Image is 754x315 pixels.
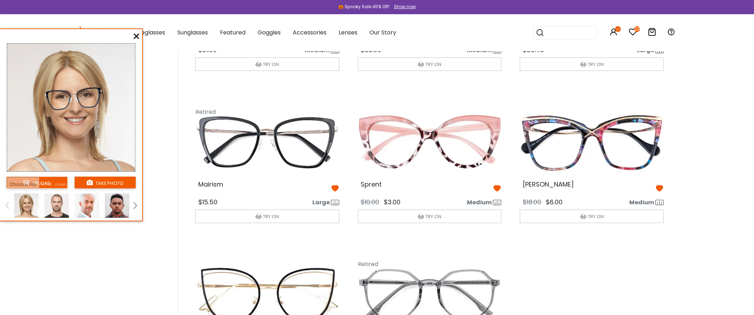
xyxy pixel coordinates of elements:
img: tryon [580,214,586,220]
img: tryon [418,61,424,67]
span: Sprent [361,180,382,189]
i: 23 [634,26,640,32]
span: TRY ON [425,213,441,220]
button: TRY ON [520,57,664,71]
img: size ruler [655,200,664,205]
img: tryonModel7.png [14,193,39,218]
button: TRY ON [195,210,339,223]
img: tryon [418,214,424,220]
div: 🎃 Spooky Sale 45% Off! [338,4,389,10]
span: TRY ON [588,61,604,68]
span: $6.00 [546,198,562,206]
span: Sunglasses [177,28,208,37]
span: Our Story [370,28,396,37]
button: take photo [75,177,136,188]
a: 23 [629,29,637,37]
span: TRY ON [263,213,279,220]
span: $18.00 [523,198,541,206]
span: Accessories [293,28,327,37]
img: tryon [255,61,262,67]
span: [PERSON_NAME] [523,180,574,189]
div: Shop now [394,4,416,10]
img: abbeglasses.com [79,26,120,39]
span: $15.50 [198,198,217,206]
span: Featured [220,28,246,37]
span: TRY ON [263,61,279,68]
span: Goggles [258,28,281,37]
span: $10.00 [361,198,379,206]
img: tryonModel5.png [44,193,69,218]
span: TRY ON [588,213,604,220]
span: Large [312,198,330,207]
button: TRY ON [358,57,502,71]
img: left.png [6,202,9,209]
div: Retired [358,256,393,275]
div: Retired [195,104,231,123]
button: upload [6,177,68,188]
span: Lenses [339,28,357,37]
a: Shop now [391,4,416,10]
span: Medium [467,198,492,207]
img: size ruler [331,200,339,205]
img: original.png [41,81,106,117]
img: tryon [255,214,262,220]
button: TRY ON [195,57,339,71]
span: Mairism [198,180,223,189]
img: tryonModel7.png [7,44,135,171]
button: TRY ON [520,210,664,223]
img: tryonModel8.png [75,193,99,218]
img: tryonModel2.png [105,193,129,218]
img: right.png [134,202,136,209]
button: TRY ON [358,210,502,223]
span: Medium [629,198,654,207]
span: TRY ON [425,61,441,68]
img: tryon [580,61,586,67]
span: $3.00 [384,198,400,206]
span: Eyeglasses [135,28,165,37]
img: size ruler [493,200,501,205]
